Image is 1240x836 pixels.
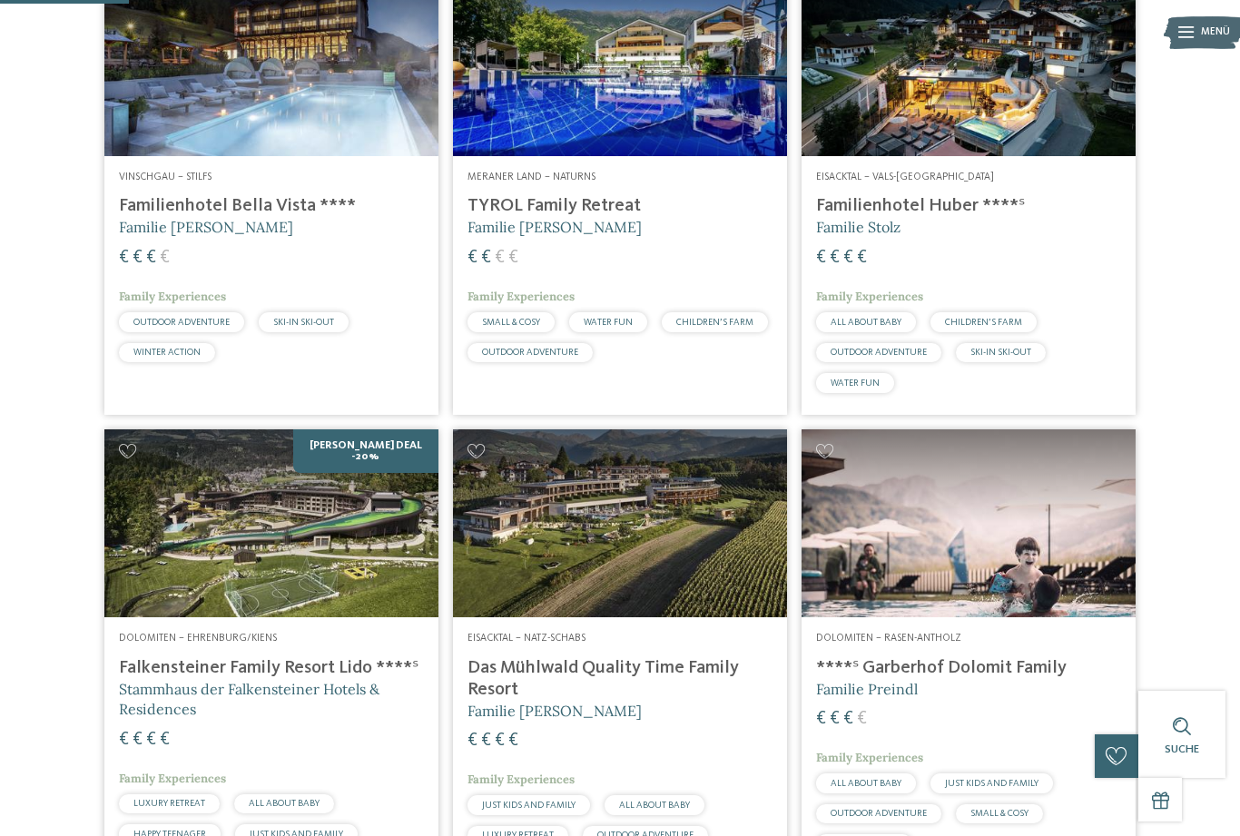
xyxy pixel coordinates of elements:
[119,680,379,718] span: Stammhaus der Falkensteiner Hotels & Residences
[119,249,129,267] span: €
[816,680,918,698] span: Familie Preindl
[843,249,853,267] span: €
[481,249,491,267] span: €
[133,731,143,749] span: €
[133,249,143,267] span: €
[857,710,867,728] span: €
[816,172,994,182] span: Eisacktal – Vals-[GEOGRAPHIC_DATA]
[831,779,901,788] span: ALL ABOUT BABY
[816,249,826,267] span: €
[584,318,633,327] span: WATER FUN
[676,318,753,327] span: CHILDREN’S FARM
[816,633,961,644] span: Dolomiten – Rasen-Antholz
[119,218,293,236] span: Familie [PERSON_NAME]
[467,195,773,217] h4: TYROL Family Retreat
[146,249,156,267] span: €
[816,710,826,728] span: €
[119,633,277,644] span: Dolomiten – Ehrenburg/Kiens
[160,249,170,267] span: €
[508,249,518,267] span: €
[831,379,880,388] span: WATER FUN
[816,657,1121,679] h4: ****ˢ Garberhof Dolomit Family
[160,731,170,749] span: €
[119,195,424,217] h4: Familienhotel Bella Vista ****
[119,731,129,749] span: €
[1165,743,1199,755] span: Suche
[453,429,787,617] img: Familienhotels gesucht? Hier findet ihr die besten!
[619,801,690,810] span: ALL ABOUT BABY
[133,348,201,357] span: WINTER ACTION
[482,318,540,327] span: SMALL & COSY
[467,633,586,644] span: Eisacktal – Natz-Schabs
[467,172,595,182] span: Meraner Land – Naturns
[816,195,1121,217] h4: Familienhotel Huber ****ˢ
[816,750,923,765] span: Family Experiences
[482,348,578,357] span: OUTDOOR ADVENTURE
[970,809,1028,818] span: SMALL & COSY
[467,249,477,267] span: €
[133,318,230,327] span: OUTDOOR ADVENTURE
[831,809,927,818] span: OUTDOOR ADVENTURE
[146,731,156,749] span: €
[467,702,642,720] span: Familie [PERSON_NAME]
[495,732,505,750] span: €
[467,218,642,236] span: Familie [PERSON_NAME]
[802,429,1136,617] img: Familienhotels gesucht? Hier findet ihr die besten!
[467,289,575,304] span: Family Experiences
[467,772,575,787] span: Family Experiences
[830,710,840,728] span: €
[482,801,576,810] span: JUST KIDS AND FAMILY
[816,218,900,236] span: Familie Stolz
[857,249,867,267] span: €
[830,249,840,267] span: €
[119,289,226,304] span: Family Experiences
[831,348,927,357] span: OUTDOOR ADVENTURE
[816,289,923,304] span: Family Experiences
[495,249,505,267] span: €
[273,318,334,327] span: SKI-IN SKI-OUT
[133,799,205,808] span: LUXURY RETREAT
[119,172,212,182] span: Vinschgau – Stilfs
[843,710,853,728] span: €
[249,799,320,808] span: ALL ABOUT BABY
[104,429,438,617] img: Familienhotels gesucht? Hier findet ihr die besten!
[119,771,226,786] span: Family Experiences
[119,657,424,679] h4: Falkensteiner Family Resort Lido ****ˢ
[508,732,518,750] span: €
[831,318,901,327] span: ALL ABOUT BABY
[945,318,1022,327] span: CHILDREN’S FARM
[481,732,491,750] span: €
[467,732,477,750] span: €
[945,779,1038,788] span: JUST KIDS AND FAMILY
[467,657,773,701] h4: Das Mühlwald Quality Time Family Resort
[970,348,1031,357] span: SKI-IN SKI-OUT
